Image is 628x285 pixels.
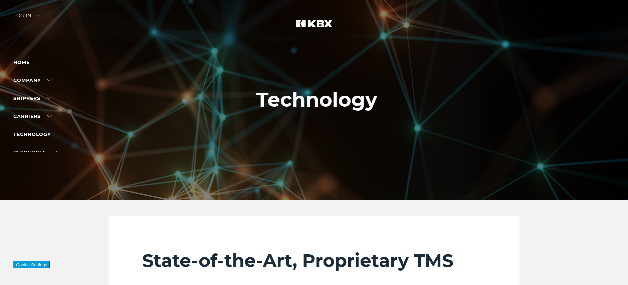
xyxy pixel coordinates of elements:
a: Carriers [13,113,51,119]
a: Company [13,77,51,83]
img: arrow [36,15,40,17]
h2: State-of-the-Art, Proprietary TMS [142,250,486,272]
img: kbx logo [289,13,339,43]
a: Home [13,59,30,65]
a: Technology [13,131,51,137]
div: Log in [13,13,40,23]
h1: Technology [256,88,377,111]
button: Cookie Settings [13,261,50,268]
a: SHIPPERS [13,95,51,101]
a: RESOURCES [13,149,57,155]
